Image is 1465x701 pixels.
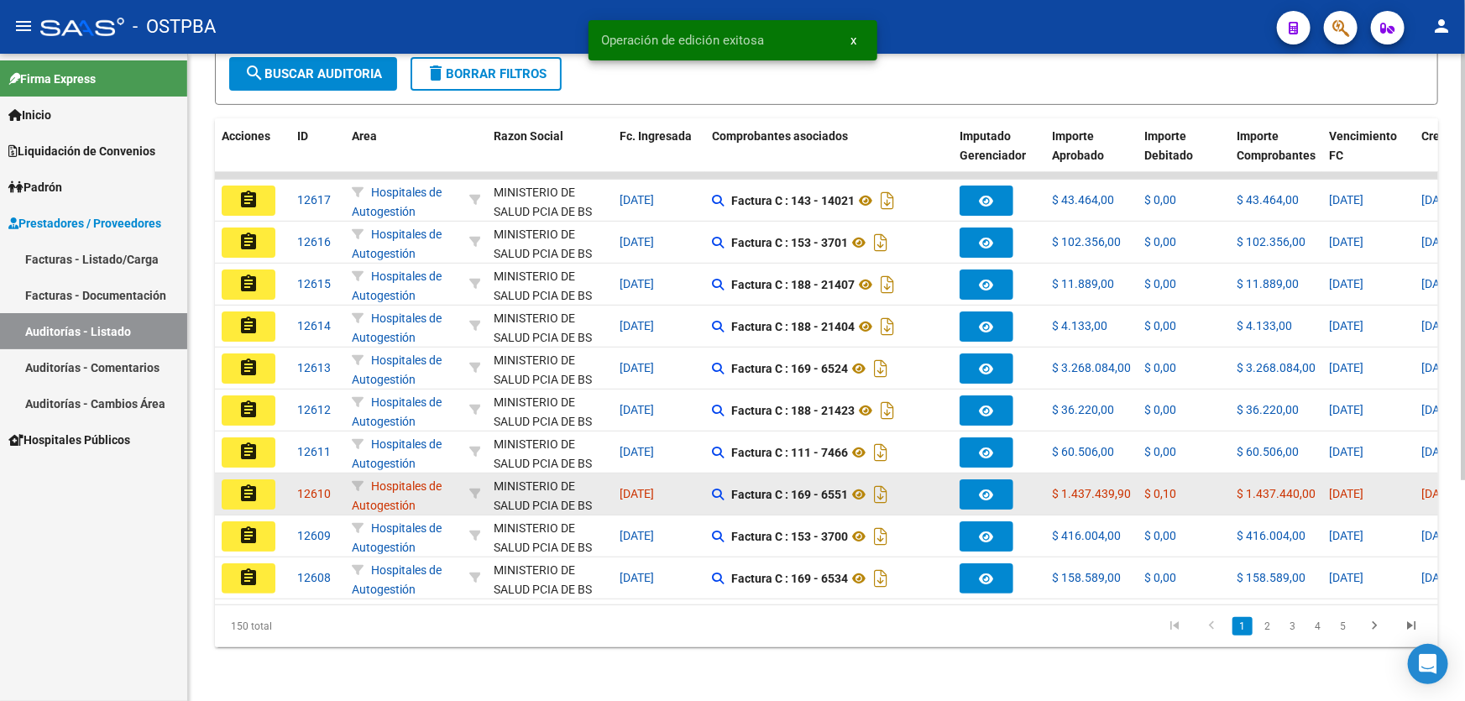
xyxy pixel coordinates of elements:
strong: Factura C : 153 - 3701 [731,236,848,249]
span: Buscar Auditoria [244,66,382,81]
span: 12611 [297,445,331,458]
span: $ 11.889,00 [1052,277,1114,290]
span: Prestadores / Proveedores [8,214,161,233]
span: $ 0,00 [1144,529,1176,542]
span: $ 60.506,00 [1052,445,1114,458]
span: x [851,33,857,48]
div: - 30626983398 [494,477,606,512]
strong: Factura C : 188 - 21407 [731,278,855,291]
span: $ 3.268.084,00 [1052,361,1131,374]
i: Descargar documento [876,271,898,298]
datatable-header-cell: Importe Aprobado [1045,118,1138,192]
button: Borrar Filtros [411,57,562,91]
div: MINISTERIO DE SALUD PCIA DE BS AS [494,225,606,282]
button: Buscar Auditoria [229,57,397,91]
span: $ 0,00 [1144,319,1176,332]
a: go to next page [1358,617,1390,636]
span: Hospitales de Autogestión [352,395,442,428]
mat-icon: delete [426,63,446,83]
span: [DATE] [1329,403,1363,416]
span: [DATE] [1421,193,1456,207]
span: $ 0,00 [1144,193,1176,207]
div: Open Intercom Messenger [1408,644,1448,684]
span: $ 1.437.439,90 [1052,487,1131,500]
strong: Factura C : 188 - 21404 [731,320,855,333]
span: [DATE] [1421,571,1456,584]
span: $ 0,00 [1144,235,1176,248]
span: Operación de edición exitosa [602,32,765,49]
div: - 30626983398 [494,309,606,344]
a: 4 [1308,617,1328,636]
li: page 2 [1255,612,1280,641]
li: page 5 [1331,612,1356,641]
i: Descargar documento [870,565,892,592]
span: $ 416.004,00 [1052,529,1121,542]
a: go to previous page [1196,617,1227,636]
span: $ 4.133,00 [1237,319,1292,332]
div: MINISTERIO DE SALUD PCIA DE BS AS [494,183,606,240]
span: $ 4.133,00 [1052,319,1107,332]
span: 12617 [297,193,331,207]
a: 1 [1232,617,1253,636]
span: $ 3.268.084,00 [1237,361,1316,374]
span: Importe Debitado [1144,129,1193,162]
span: $ 0,00 [1144,571,1176,584]
strong: Factura C : 143 - 14021 [731,194,855,207]
span: [DATE] [1329,571,1363,584]
span: [DATE] [1421,361,1456,374]
span: [DATE] [620,529,654,542]
a: 3 [1283,617,1303,636]
span: Hospitales de Autogestión [352,353,442,386]
li: page 1 [1230,612,1255,641]
strong: Factura C : 188 - 21423 [731,404,855,417]
span: Creado [1421,129,1460,143]
span: Comprobantes asociados [712,129,848,143]
span: $ 102.356,00 [1237,235,1305,248]
datatable-header-cell: Imputado Gerenciador [953,118,1045,192]
datatable-header-cell: Acciones [215,118,290,192]
span: $ 60.506,00 [1237,445,1299,458]
span: [DATE] [1421,235,1456,248]
span: [DATE] [1329,487,1363,500]
span: Hospitales de Autogestión [352,311,442,344]
i: Descargar documento [870,523,892,550]
span: Importe Aprobado [1052,129,1104,162]
div: MINISTERIO DE SALUD PCIA DE BS AS [494,477,606,534]
span: Liquidación de Convenios [8,142,155,160]
mat-icon: assignment [238,190,259,210]
span: Hospitales Públicos [8,431,130,449]
div: - 30626983398 [494,267,606,302]
mat-icon: assignment [238,316,259,336]
datatable-header-cell: Comprobantes asociados [705,118,953,192]
span: $ 0,00 [1144,361,1176,374]
span: Inicio [8,106,51,124]
i: Descargar documento [876,187,898,214]
span: Hospitales de Autogestión [352,269,442,302]
span: Imputado Gerenciador [960,129,1026,162]
mat-icon: assignment [238,442,259,462]
mat-icon: assignment [238,568,259,588]
i: Descargar documento [876,397,898,424]
datatable-header-cell: Vencimiento FC [1322,118,1415,192]
span: Padrón [8,178,62,196]
div: MINISTERIO DE SALUD PCIA DE BS AS [494,435,606,492]
span: [DATE] [620,277,654,290]
div: - 30626983398 [494,519,606,554]
span: [DATE] [1421,529,1456,542]
i: Descargar documento [870,229,892,256]
span: $ 0,10 [1144,487,1176,500]
span: [DATE] [620,193,654,207]
div: MINISTERIO DE SALUD PCIA DE BS AS [494,561,606,618]
span: Firma Express [8,70,96,88]
div: - 30626983398 [494,435,606,470]
mat-icon: assignment [238,526,259,546]
i: Descargar documento [870,439,892,466]
span: [DATE] [1329,445,1363,458]
a: 5 [1333,617,1353,636]
strong: Factura C : 111 - 7466 [731,446,848,459]
strong: Factura C : 169 - 6534 [731,572,848,585]
span: $ 158.589,00 [1237,571,1305,584]
li: page 3 [1280,612,1305,641]
mat-icon: person [1431,16,1452,36]
i: Descargar documento [876,313,898,340]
